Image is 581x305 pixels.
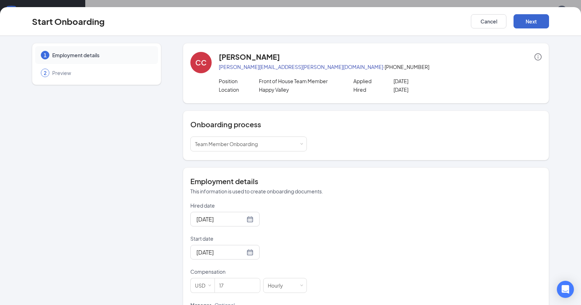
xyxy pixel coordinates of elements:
[190,176,542,186] h4: Employment details
[195,137,263,151] div: [object Object]
[353,77,394,85] p: Applied
[32,15,105,27] h3: Start Onboarding
[190,268,307,275] p: Compensation
[52,52,151,59] span: Employment details
[514,14,549,28] button: Next
[219,63,542,70] p: · [PHONE_NUMBER]
[190,119,542,129] h4: Onboarding process
[196,215,245,224] input: Aug 26, 2025
[219,86,259,93] p: Location
[195,278,210,293] div: USD
[190,235,307,242] p: Start date
[52,69,151,76] span: Preview
[534,53,542,60] span: info-circle
[219,77,259,85] p: Position
[44,69,47,76] span: 2
[190,188,542,195] p: This information is used to create onboarding documents.
[190,202,307,209] p: Hired date
[195,141,258,147] span: Team Member Onboarding
[219,64,383,70] a: [PERSON_NAME][EMAIL_ADDRESS][PERSON_NAME][DOMAIN_NAME]
[393,77,474,85] p: [DATE]
[215,278,260,293] input: Amount
[259,86,340,93] p: Happy Valley
[393,86,474,93] p: [DATE]
[557,281,574,298] div: Open Intercom Messenger
[44,52,47,59] span: 1
[471,14,506,28] button: Cancel
[259,77,340,85] p: Front of House Team Member
[195,58,207,68] div: CC
[219,52,280,62] h4: [PERSON_NAME]
[268,278,288,293] div: Hourly
[196,248,245,257] input: Sep 2, 2025
[353,86,394,93] p: Hired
